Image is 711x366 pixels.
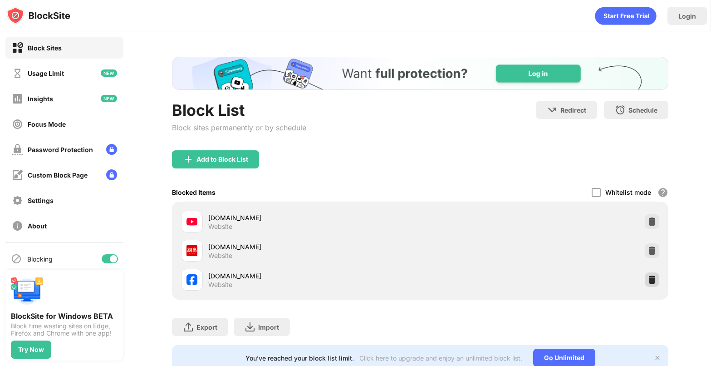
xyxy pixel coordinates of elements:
div: animation [595,7,657,25]
div: Website [208,223,232,231]
div: Add to Block List [196,156,248,163]
img: lock-menu.svg [106,144,117,155]
div: Block sites permanently or by schedule [172,123,306,132]
div: Redirect [560,106,586,114]
img: focus-off.svg [12,119,23,130]
img: customize-block-page-off.svg [12,169,23,181]
div: [DOMAIN_NAME] [208,271,420,281]
div: Insights [28,95,53,103]
div: Block time wasting sites on Edge, Firefox and Chrome with one app! [11,322,118,337]
div: Import [258,323,279,331]
div: BlockSite for Windows BETA [11,312,118,321]
div: Blocking [27,255,53,263]
div: Website [208,252,232,260]
div: Try Now [18,346,44,353]
div: [DOMAIN_NAME] [208,242,420,252]
div: Whitelist mode [605,188,651,196]
img: logo-blocksite.svg [6,6,70,25]
div: Click here to upgrade and enjoy an unlimited block list. [359,354,522,362]
div: Settings [28,197,54,204]
div: Focus Mode [28,120,66,128]
div: Website [208,281,232,289]
div: You’ve reached your block list limit. [245,354,354,362]
iframe: Banner [172,57,668,90]
div: Custom Block Page [28,171,88,179]
img: favicons [186,274,197,285]
img: favicons [186,245,197,256]
img: password-protection-off.svg [12,144,23,155]
img: block-on.svg [12,42,23,54]
img: insights-off.svg [12,93,23,104]
div: Block List [172,101,306,119]
img: push-desktop.svg [11,275,44,308]
div: Password Protection [28,146,93,153]
img: settings-off.svg [12,195,23,206]
div: Export [196,323,217,331]
div: Blocked Items [172,188,216,196]
img: new-icon.svg [101,69,117,77]
img: new-icon.svg [101,95,117,102]
div: [DOMAIN_NAME] [208,213,420,223]
div: Usage Limit [28,69,64,77]
img: x-button.svg [654,354,661,361]
img: blocking-icon.svg [11,253,22,264]
div: Login [678,12,696,20]
img: favicons [186,216,197,227]
img: lock-menu.svg [106,169,117,180]
img: about-off.svg [12,220,23,232]
div: Schedule [628,106,657,114]
div: About [28,222,47,230]
div: Block Sites [28,44,62,52]
img: time-usage-off.svg [12,68,23,79]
